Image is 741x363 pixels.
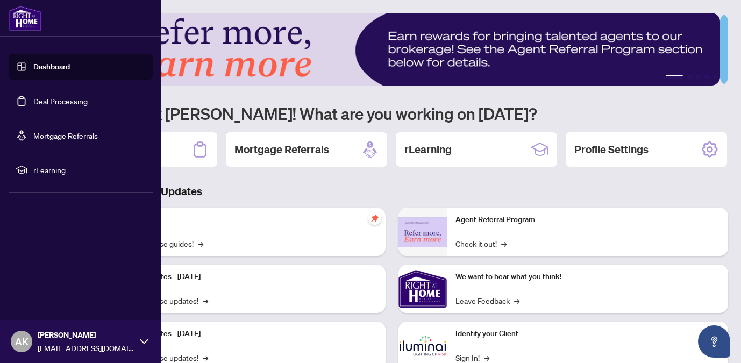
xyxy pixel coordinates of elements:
[33,164,145,176] span: rLearning
[696,75,700,79] button: 3
[713,75,717,79] button: 5
[514,295,519,307] span: →
[33,96,88,106] a: Deal Processing
[404,142,452,157] h2: rLearning
[698,325,730,358] button: Open asap
[113,214,377,226] p: Self-Help
[56,184,728,199] h3: Brokerage & Industry Updates
[574,142,649,157] h2: Profile Settings
[455,328,719,340] p: Identify your Client
[398,217,447,247] img: Agent Referral Program
[666,75,683,79] button: 1
[203,295,208,307] span: →
[455,295,519,307] a: Leave Feedback→
[234,142,329,157] h2: Mortgage Referrals
[368,212,381,225] span: pushpin
[56,103,728,124] h1: Welcome back [PERSON_NAME]! What are you working on [DATE]?
[198,238,203,250] span: →
[687,75,692,79] button: 2
[33,131,98,140] a: Mortgage Referrals
[704,75,709,79] button: 4
[9,5,42,31] img: logo
[15,334,28,349] span: AK
[56,13,720,86] img: Slide 0
[113,271,377,283] p: Platform Updates - [DATE]
[38,342,134,354] span: [EMAIL_ADDRESS][DOMAIN_NAME]
[113,328,377,340] p: Platform Updates - [DATE]
[398,265,447,313] img: We want to hear what you think!
[455,214,719,226] p: Agent Referral Program
[455,238,507,250] a: Check it out!→
[455,271,719,283] p: We want to hear what you think!
[33,62,70,72] a: Dashboard
[38,329,134,341] span: [PERSON_NAME]
[501,238,507,250] span: →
